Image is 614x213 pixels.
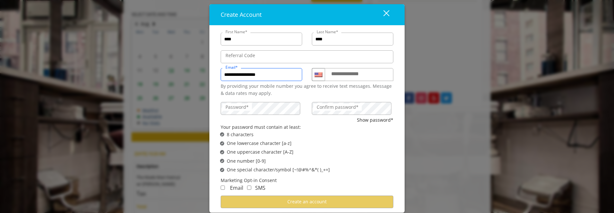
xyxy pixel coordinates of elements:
[221,124,393,131] div: Your password must contain at least:
[221,186,225,190] input: Receive Marketing Email
[371,8,393,21] button: close dialog
[222,52,258,59] label: Referral Code
[312,102,391,115] input: ConfirmPassword
[376,10,389,19] div: close dialog
[255,184,265,191] span: SMS
[227,166,330,173] span: One special character/symbol [~!@#%^&*( )_+=]
[247,186,251,190] input: Receive Marketing SMS
[221,102,300,115] input: Password
[227,157,266,165] span: One number [0-9]
[227,131,254,138] span: 8 characters
[222,29,251,35] label: First Name*
[221,141,224,146] span: ✔
[221,68,302,81] input: Email
[221,132,224,137] span: ✔
[357,117,393,124] button: Show password*
[221,149,224,155] span: ✔
[221,50,393,63] input: ReferralCode
[221,195,393,208] button: Create an account
[221,11,262,18] span: Create Account
[287,198,327,205] span: Create an account
[221,83,393,97] div: By providing your mobile number you agree to receive text messages. Message & data rates may apply.
[312,68,325,81] div: Country
[313,104,362,111] label: Confirm password*
[222,104,252,111] label: Password*
[313,29,341,35] label: Last Name*
[222,64,241,70] label: Email*
[221,33,302,46] input: FirstName
[227,140,292,147] span: One lowercase character [a-z]
[312,33,393,46] input: Lastname
[227,148,293,156] span: One uppercase character [A-Z]
[230,184,243,191] span: Email
[221,167,224,172] span: ✔
[221,158,224,164] span: ✔
[221,177,393,184] div: Marketing Opt-in Consent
